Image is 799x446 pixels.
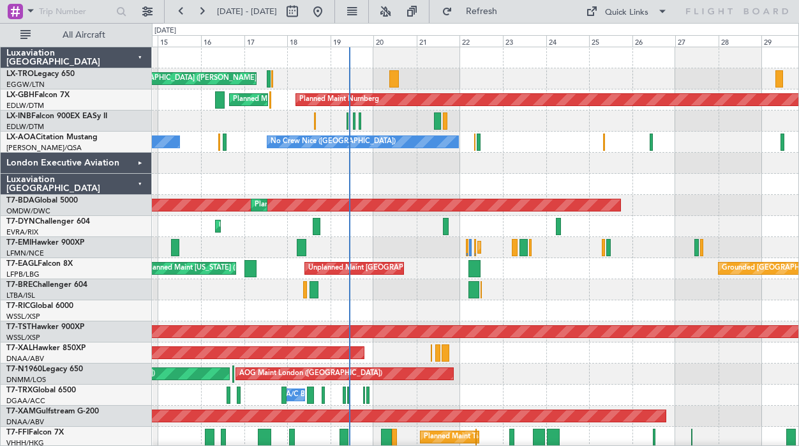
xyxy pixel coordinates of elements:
div: 22 [459,35,503,47]
a: T7-EMIHawker 900XP [6,239,84,247]
span: All Aircraft [33,31,135,40]
a: LFPB/LBG [6,270,40,279]
a: T7-RICGlobal 6000 [6,302,73,310]
div: 26 [632,35,676,47]
button: All Aircraft [14,25,138,45]
span: LX-GBH [6,91,34,99]
a: LX-INBFalcon 900EX EASy II [6,112,107,120]
div: 21 [417,35,460,47]
button: Quick Links [579,1,674,22]
div: AOG Maint London ([GEOGRAPHIC_DATA]) [239,364,382,383]
span: T7-XAL [6,344,33,352]
div: Unplanned Maint [GEOGRAPHIC_DATA] (Riga Intl) [219,217,382,236]
span: T7-EMI [6,239,31,247]
a: T7-XALHawker 850XP [6,344,86,352]
div: 18 [287,35,331,47]
div: Planned Maint Dubai (Al Maktoum Intl) [255,196,380,215]
a: WSSL/XSP [6,333,40,342]
span: T7-BRE [6,281,33,289]
div: 19 [331,35,374,47]
span: T7-TRX [6,387,33,394]
a: DGAA/ACC [6,396,45,406]
a: OMDW/DWC [6,206,50,216]
div: 16 [201,35,244,47]
a: T7-DYNChallenger 604 [6,218,90,226]
span: Refresh [455,7,509,16]
a: [PERSON_NAME]/QSA [6,143,82,153]
a: T7-N1960Legacy 650 [6,365,83,373]
div: Quick Links [605,6,648,19]
div: 27 [675,35,719,47]
div: 23 [503,35,546,47]
div: 17 [244,35,288,47]
div: Unplanned Maint [GEOGRAPHIC_DATA] ([PERSON_NAME] Intl) [64,69,271,88]
div: 20 [373,35,417,47]
span: T7-RIC [6,302,30,310]
div: Planned Maint [GEOGRAPHIC_DATA] ([GEOGRAPHIC_DATA]) [233,90,434,109]
a: LTBA/ISL [6,291,35,300]
div: 25 [589,35,632,47]
a: DNAA/ABV [6,417,44,427]
a: T7-BDAGlobal 5000 [6,197,78,204]
span: LX-TRO [6,70,34,78]
a: T7-XAMGulfstream G-200 [6,408,99,415]
div: Unplanned Maint [GEOGRAPHIC_DATA] ([GEOGRAPHIC_DATA]) [308,259,518,278]
a: T7-TSTHawker 900XP [6,323,84,331]
a: LX-GBHFalcon 7X [6,91,70,99]
span: T7-XAM [6,408,36,415]
div: 24 [546,35,590,47]
a: T7-FFIFalcon 7X [6,429,64,436]
span: T7-DYN [6,218,35,226]
a: EVRA/RIX [6,227,38,237]
a: DNAA/ABV [6,354,44,364]
a: LX-AOACitation Mustang [6,134,98,141]
a: T7-EAGLFalcon 8X [6,260,73,268]
a: LFMN/NCE [6,249,44,258]
a: T7-BREChallenger 604 [6,281,87,289]
a: WSSL/XSP [6,312,40,321]
div: [DATE] [154,26,176,36]
a: EDLW/DTM [6,101,44,111]
div: Planned Maint [US_STATE] ([GEOGRAPHIC_DATA]) [146,259,310,278]
span: T7-N1960 [6,365,42,373]
a: LX-TROLegacy 650 [6,70,75,78]
a: T7-TRXGlobal 6500 [6,387,76,394]
div: No Crew Nice ([GEOGRAPHIC_DATA]) [271,132,396,151]
span: [DATE] - [DATE] [217,6,277,17]
button: Refresh [436,1,512,22]
span: T7-EAGL [6,260,38,268]
div: Planned Maint Nurnberg [299,90,379,109]
a: DNMM/LOS [6,375,46,385]
span: T7-BDA [6,197,34,204]
div: 28 [719,35,762,47]
span: LX-AOA [6,134,36,141]
span: T7-TST [6,323,31,331]
span: T7-FFI [6,429,29,436]
input: Trip Number [39,2,112,21]
span: LX-INB [6,112,31,120]
a: EDLW/DTM [6,122,44,132]
div: 15 [158,35,201,47]
a: EGGW/LTN [6,80,45,89]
